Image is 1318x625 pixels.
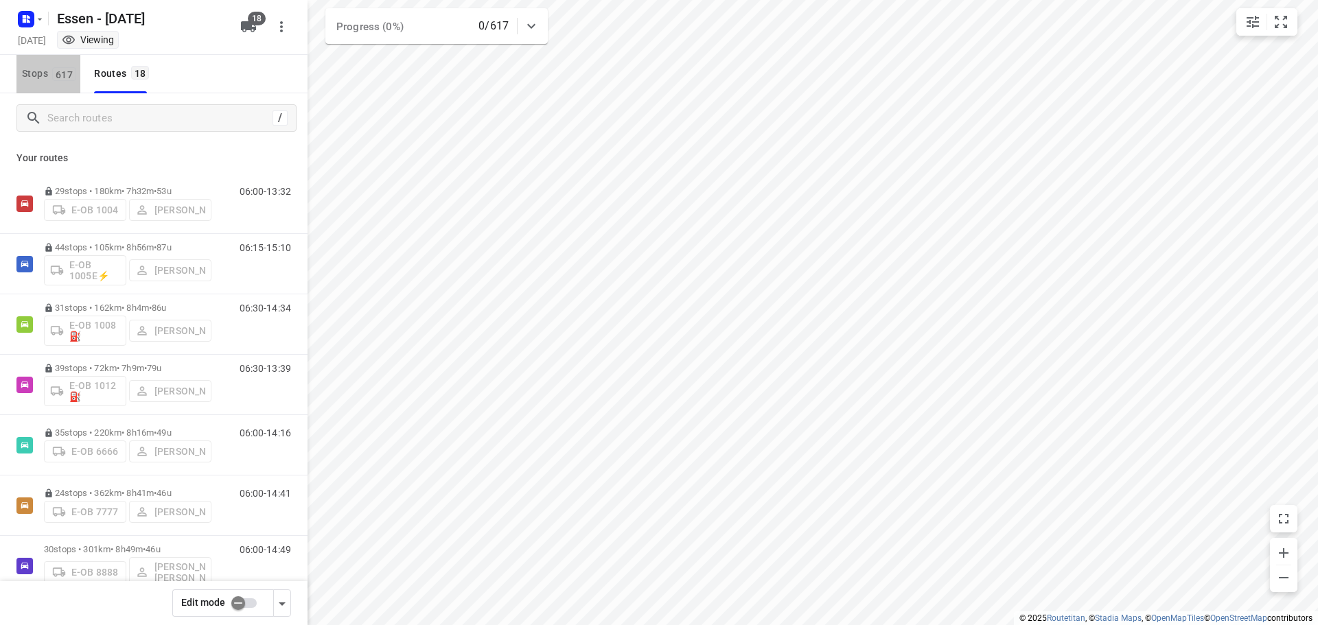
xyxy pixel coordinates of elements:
[62,33,114,47] div: You are currently in view mode. To make any changes, go to edit project.
[240,186,291,197] p: 06:00-13:32
[154,242,157,252] span: •
[44,544,211,554] p: 30 stops • 301km • 8h49m
[240,544,291,555] p: 06:00-14:49
[152,303,166,313] span: 86u
[240,488,291,499] p: 06:00-14:41
[44,427,211,438] p: 35 stops • 220km • 8h16m
[1210,613,1267,623] a: OpenStreetMap
[268,13,295,40] button: More
[1236,8,1297,36] div: small contained button group
[1151,613,1204,623] a: OpenMapTiles
[1095,613,1142,623] a: Stadia Maps
[147,363,161,373] span: 79u
[144,363,147,373] span: •
[154,488,157,498] span: •
[143,544,146,554] span: •
[274,594,290,611] div: Driver app settings
[44,242,211,252] p: 44 stops • 105km • 8h56m
[240,427,291,438] p: 06:00-14:16
[44,488,211,498] p: 24 stops • 362km • 8h41m
[149,303,152,313] span: •
[157,488,171,498] span: 46u
[336,21,404,33] span: Progress (0%)
[44,303,211,313] p: 31 stops • 162km • 8h4m
[154,186,157,196] span: •
[240,363,291,374] p: 06:30-13:39
[157,186,171,196] span: 53u
[44,186,211,196] p: 29 stops • 180km • 7h32m
[154,427,157,438] span: •
[240,303,291,314] p: 06:30-14:34
[248,12,266,25] span: 18
[94,65,153,82] div: Routes
[235,13,262,40] button: 18
[240,242,291,253] p: 06:15-15:10
[1047,613,1085,623] a: Routetitan
[181,597,225,608] span: Edit mode
[157,242,171,252] span: 87u
[1019,613,1313,623] li: © 2025 , © , © © contributors
[1267,8,1295,36] button: Fit zoom
[157,427,171,438] span: 49u
[47,108,273,129] input: Search routes
[1239,8,1267,36] button: Map settings
[44,363,211,373] p: 39 stops • 72km • 7h9m
[131,66,150,80] span: 18
[273,110,288,126] div: /
[146,544,160,554] span: 46u
[325,8,548,44] div: Progress (0%)0/617
[16,151,291,165] p: Your routes
[22,65,80,82] span: Stops
[52,67,76,81] span: 617
[478,18,509,34] p: 0/617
